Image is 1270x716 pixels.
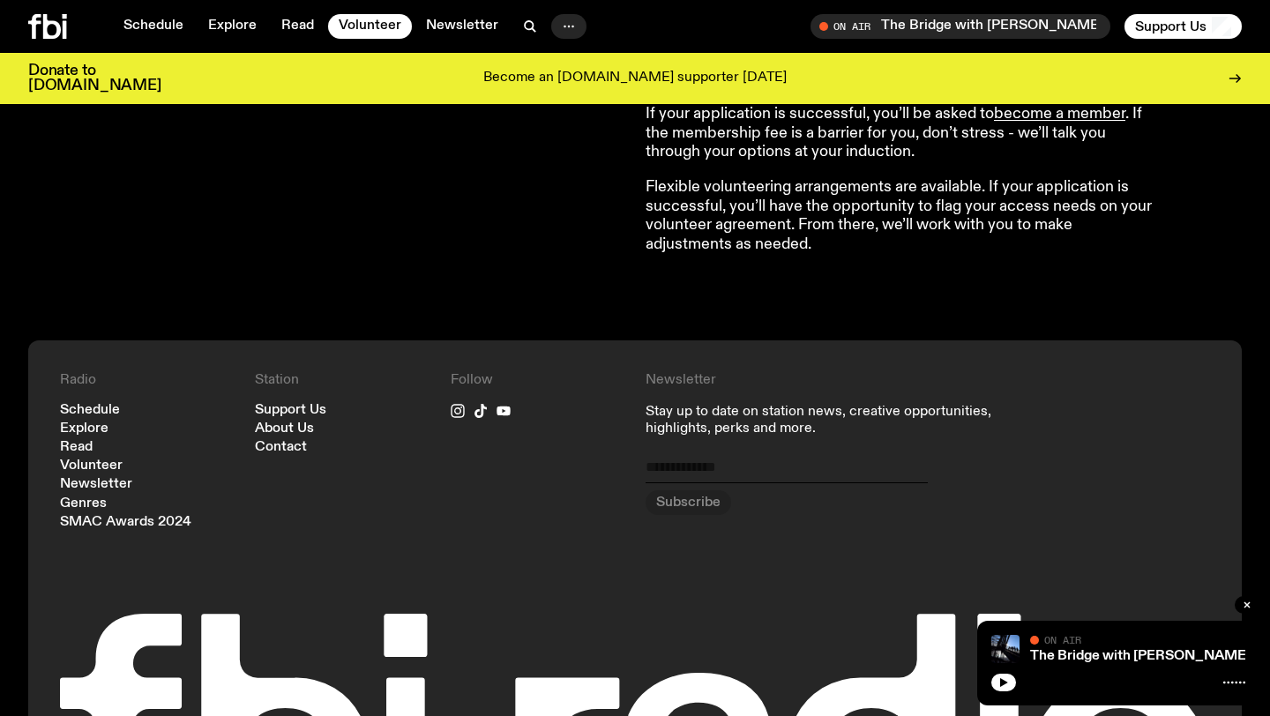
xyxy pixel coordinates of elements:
a: Schedule [60,404,120,417]
a: Explore [60,422,108,436]
a: Volunteer [60,459,123,473]
p: Stay up to date on station news, creative opportunities, highlights, perks and more. [646,404,1015,437]
h4: Station [255,372,429,389]
a: Contact [255,441,307,454]
h4: Newsletter [646,372,1015,389]
a: SMAC Awards 2024 [60,516,191,529]
button: Subscribe [646,490,731,515]
a: Read [271,14,325,39]
a: Newsletter [60,478,132,491]
button: On AirThe Bridge with [PERSON_NAME] [811,14,1110,39]
a: Volunteer [328,14,412,39]
span: On Air [1044,634,1081,645]
a: Newsletter [415,14,509,39]
p: Become an [DOMAIN_NAME] supporter [DATE] [483,71,787,86]
p: If your application is successful, you’ll be asked to . If the membership fee is a barrier for yo... [646,105,1154,162]
a: Explore [198,14,267,39]
img: People climb Sydney's Harbour Bridge [991,635,1020,663]
a: become a member [994,106,1125,122]
p: Flexible volunteering arrangements are available. If your application is successful, you’ll have ... [646,178,1154,254]
a: Schedule [113,14,194,39]
a: About Us [255,422,314,436]
a: The Bridge with [PERSON_NAME] [1030,649,1251,663]
h4: Radio [60,372,234,389]
span: Support Us [1135,19,1206,34]
a: Genres [60,497,107,511]
h3: Donate to [DOMAIN_NAME] [28,63,161,93]
a: Read [60,441,93,454]
a: Support Us [255,404,326,417]
button: Support Us [1124,14,1242,39]
h4: Follow [451,372,624,389]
